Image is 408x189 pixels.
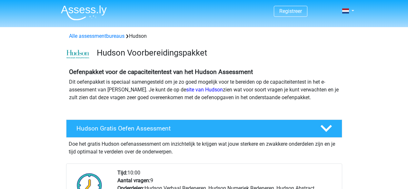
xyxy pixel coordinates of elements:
[66,50,89,59] img: cefd0e47479f4eb8e8c001c0d358d5812e054fa8.png
[66,138,342,156] div: Doe het gratis Hudson oefenassessment om inzichtelijk te krijgen wat jouw sterkere en zwakkere on...
[66,32,342,40] div: Hudson
[61,5,107,20] img: Assessly
[69,68,253,76] b: Oefenpakket voor de capaciteitentest van het Hudson Assessment
[117,177,150,184] b: Aantal vragen:
[186,87,223,93] a: site van Hudson
[69,33,124,39] a: Alle assessmentbureaus
[97,48,337,58] h3: Hudson Voorbereidingspakket
[76,125,310,132] h4: Hudson Gratis Oefen Assessment
[279,8,302,14] a: Registreer
[64,120,345,138] a: Hudson Gratis Oefen Assessment
[69,78,339,101] p: Dit oefenpakket is speciaal samengesteld om je zo goed mogelijk voor te bereiden op de capaciteit...
[117,170,127,176] b: Tijd:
